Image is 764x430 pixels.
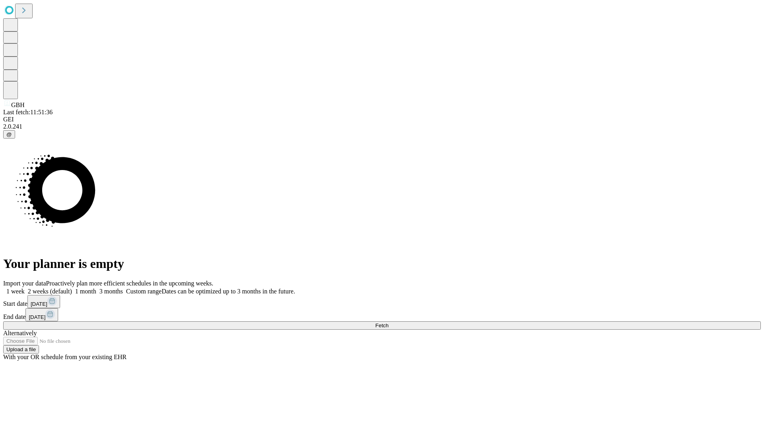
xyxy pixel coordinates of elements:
[25,308,58,321] button: [DATE]
[3,109,53,115] span: Last fetch: 11:51:36
[3,123,761,130] div: 2.0.241
[99,288,123,295] span: 3 months
[3,321,761,330] button: Fetch
[3,308,761,321] div: End date
[3,295,761,308] div: Start date
[126,288,162,295] span: Custom range
[3,130,15,139] button: @
[3,354,127,360] span: With your OR schedule from your existing EHR
[3,116,761,123] div: GEI
[6,131,12,137] span: @
[11,102,25,108] span: GBH
[162,288,295,295] span: Dates can be optimized up to 3 months in the future.
[3,280,46,287] span: Import your data
[3,345,39,354] button: Upload a file
[3,256,761,271] h1: Your planner is empty
[27,295,60,308] button: [DATE]
[46,280,213,287] span: Proactively plan more efficient schedules in the upcoming weeks.
[31,301,47,307] span: [DATE]
[3,330,37,336] span: Alternatively
[75,288,96,295] span: 1 month
[29,314,45,320] span: [DATE]
[375,322,388,328] span: Fetch
[28,288,72,295] span: 2 weeks (default)
[6,288,25,295] span: 1 week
